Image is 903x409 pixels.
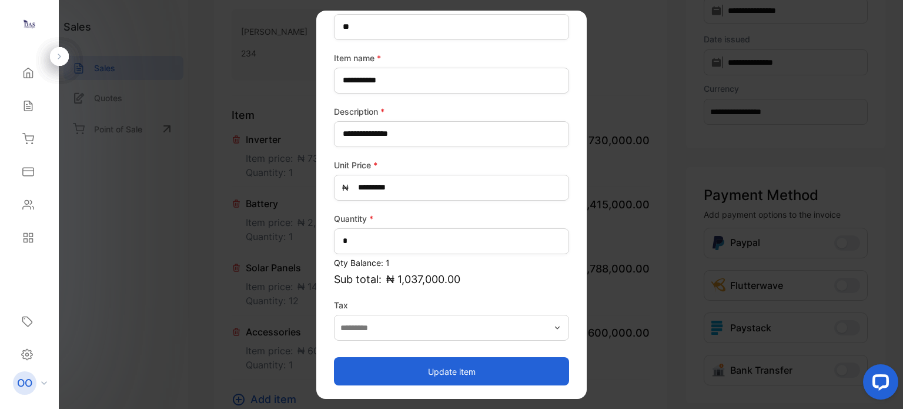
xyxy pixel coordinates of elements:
p: Sub total: [334,271,569,287]
span: ₦ [342,181,349,194]
p: OO [17,375,32,391]
button: Update item [334,357,569,385]
img: logo [21,15,38,33]
label: Tax [334,298,569,311]
iframe: LiveChat chat widget [854,360,903,409]
label: Item name [334,51,569,64]
label: Unit Price [334,158,569,171]
label: Quantity [334,212,569,224]
label: Description [334,105,569,117]
p: Qty Balance: 1 [334,256,569,268]
span: ₦ 1,037,000.00 [386,271,460,287]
